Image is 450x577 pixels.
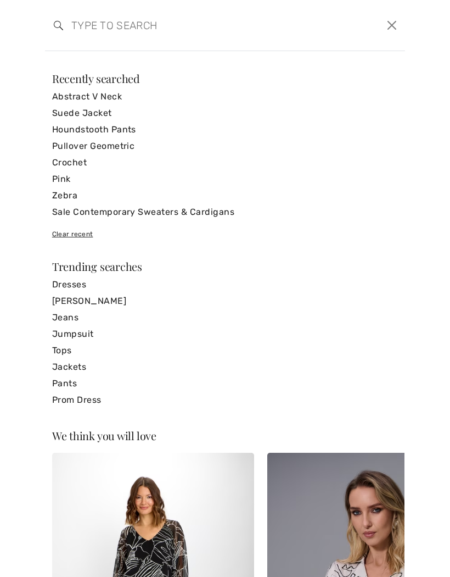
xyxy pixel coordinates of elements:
a: Zebra [52,187,398,204]
a: Jumpsuit [52,326,398,342]
button: Close [384,16,401,34]
a: Suede Jacket [52,105,398,121]
a: Abstract V Neck [52,88,398,105]
a: Houndstooth Pants [52,121,398,138]
a: Pullover Geometric [52,138,398,154]
a: Crochet [52,154,398,171]
a: Sale Contemporary Sweaters & Cardigans [52,204,398,220]
a: Tops [52,342,398,359]
div: Trending searches [52,261,398,272]
div: Clear recent [52,229,398,239]
input: TYPE TO SEARCH [63,9,310,42]
div: Recently searched [52,73,398,84]
img: search the website [54,21,63,30]
a: Pants [52,375,398,392]
a: Jackets [52,359,398,375]
a: Prom Dress [52,392,398,408]
a: Jeans [52,309,398,326]
a: Dresses [52,276,398,293]
a: Pink [52,171,398,187]
span: We think you will love [52,428,156,443]
a: [PERSON_NAME] [52,293,398,309]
